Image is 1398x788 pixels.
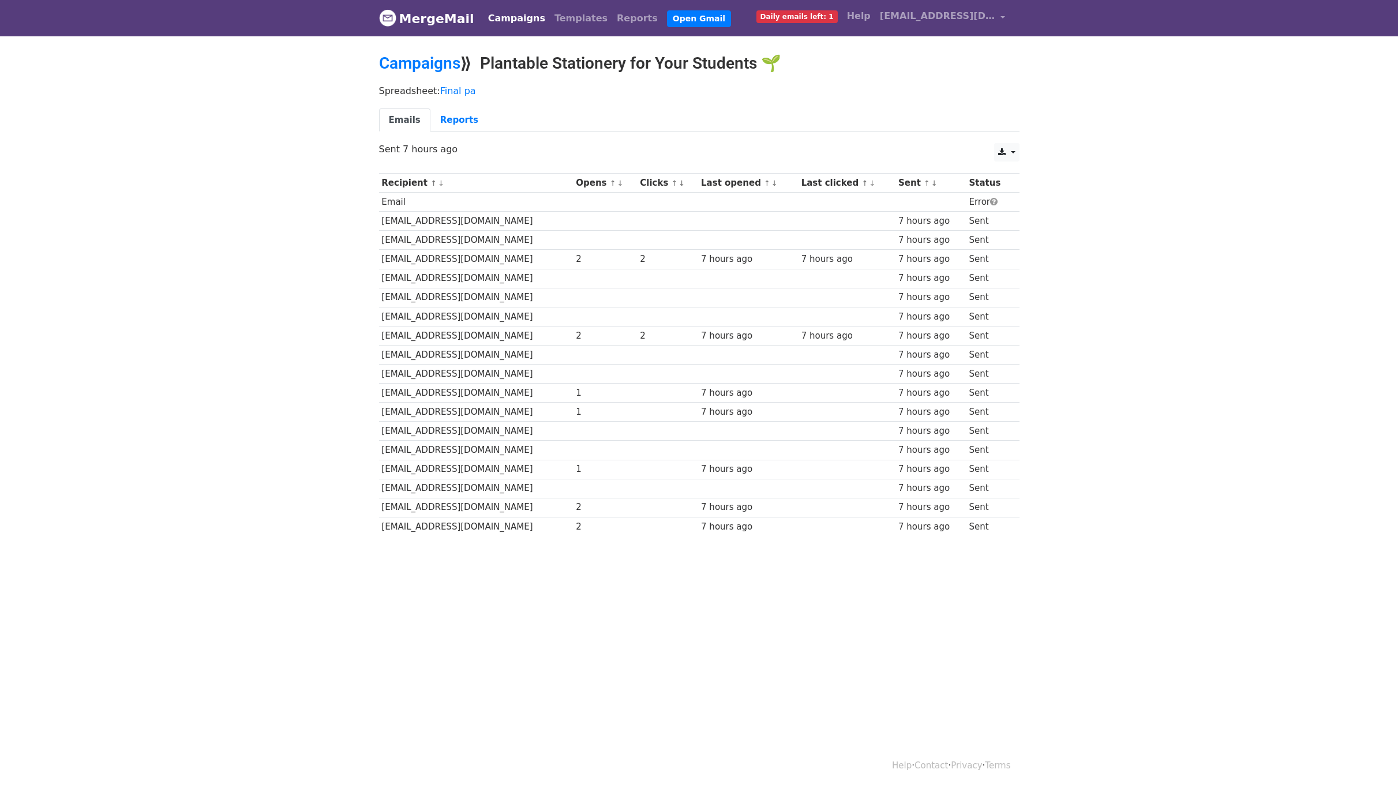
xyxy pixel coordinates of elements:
[1340,733,1398,788] iframe: Chat Widget
[379,269,574,288] td: [EMAIL_ADDRESS][DOMAIN_NAME]
[875,5,1010,32] a: [EMAIL_ADDRESS][DOMAIN_NAME]
[898,501,964,514] div: 7 hours ago
[966,422,1013,441] td: Sent
[640,329,695,343] div: 2
[898,253,964,266] div: 7 hours ago
[898,310,964,324] div: 7 hours ago
[440,85,476,96] a: Final pa
[799,174,895,193] th: Last clicked
[985,760,1010,771] a: Terms
[966,231,1013,250] td: Sent
[966,403,1013,422] td: Sent
[379,85,1020,97] p: Spreadsheet:
[966,460,1013,479] td: Sent
[966,498,1013,517] td: Sent
[379,54,460,73] a: Campaigns
[966,517,1013,536] td: Sent
[898,387,964,400] div: 7 hours ago
[379,9,396,27] img: MergeMail logo
[701,463,796,476] div: 7 hours ago
[880,9,995,23] span: [EMAIL_ADDRESS][DOMAIN_NAME]
[576,501,634,514] div: 2
[801,329,893,343] div: 7 hours ago
[576,463,634,476] div: 1
[576,520,634,534] div: 2
[914,760,948,771] a: Contact
[573,174,637,193] th: Opens
[701,501,796,514] div: 7 hours ago
[966,479,1013,498] td: Sent
[861,179,868,187] a: ↑
[966,269,1013,288] td: Sent
[379,441,574,460] td: [EMAIL_ADDRESS][DOMAIN_NAME]
[379,174,574,193] th: Recipient
[966,307,1013,326] td: Sent
[379,479,574,498] td: [EMAIL_ADDRESS][DOMAIN_NAME]
[550,7,612,30] a: Templates
[430,179,437,187] a: ↑
[966,174,1013,193] th: Status
[379,498,574,517] td: [EMAIL_ADDRESS][DOMAIN_NAME]
[379,250,574,269] td: [EMAIL_ADDRESS][DOMAIN_NAME]
[679,179,685,187] a: ↓
[379,345,574,364] td: [EMAIL_ADDRESS][DOMAIN_NAME]
[898,367,964,381] div: 7 hours ago
[701,520,796,534] div: 7 hours ago
[898,291,964,304] div: 7 hours ago
[379,143,1020,155] p: Sent 7 hours ago
[701,253,796,266] div: 7 hours ago
[576,253,634,266] div: 2
[484,7,550,30] a: Campaigns
[576,406,634,419] div: 1
[924,179,930,187] a: ↑
[966,193,1013,212] td: Error
[640,253,695,266] div: 2
[379,422,574,441] td: [EMAIL_ADDRESS][DOMAIN_NAME]
[898,215,964,228] div: 7 hours ago
[379,288,574,307] td: [EMAIL_ADDRESS][DOMAIN_NAME]
[771,179,778,187] a: ↓
[379,384,574,403] td: [EMAIL_ADDRESS][DOMAIN_NAME]
[379,6,474,31] a: MergeMail
[379,193,574,212] td: Email
[379,517,574,536] td: [EMAIL_ADDRESS][DOMAIN_NAME]
[672,179,678,187] a: ↑
[898,234,964,247] div: 7 hours ago
[576,387,634,400] div: 1
[966,365,1013,384] td: Sent
[379,307,574,326] td: [EMAIL_ADDRESS][DOMAIN_NAME]
[898,463,964,476] div: 7 hours ago
[698,174,799,193] th: Last opened
[898,406,964,419] div: 7 hours ago
[895,174,966,193] th: Sent
[898,482,964,495] div: 7 hours ago
[637,174,698,193] th: Clicks
[966,345,1013,364] td: Sent
[701,387,796,400] div: 7 hours ago
[898,348,964,362] div: 7 hours ago
[966,441,1013,460] td: Sent
[966,326,1013,345] td: Sent
[379,212,574,231] td: [EMAIL_ADDRESS][DOMAIN_NAME]
[966,250,1013,269] td: Sent
[756,10,838,23] span: Daily emails left: 1
[379,326,574,345] td: [EMAIL_ADDRESS][DOMAIN_NAME]
[379,54,1020,73] h2: ⟫ Plantable Stationery for Your Students 🌱
[438,179,444,187] a: ↓
[898,520,964,534] div: 7 hours ago
[931,179,938,187] a: ↓
[869,179,875,187] a: ↓
[379,365,574,384] td: [EMAIL_ADDRESS][DOMAIN_NAME]
[379,231,574,250] td: [EMAIL_ADDRESS][DOMAIN_NAME]
[379,403,574,422] td: [EMAIL_ADDRESS][DOMAIN_NAME]
[430,108,488,132] a: Reports
[898,444,964,457] div: 7 hours ago
[764,179,770,187] a: ↑
[801,253,893,266] div: 7 hours ago
[898,329,964,343] div: 7 hours ago
[667,10,731,27] a: Open Gmail
[379,108,430,132] a: Emails
[898,272,964,285] div: 7 hours ago
[966,384,1013,403] td: Sent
